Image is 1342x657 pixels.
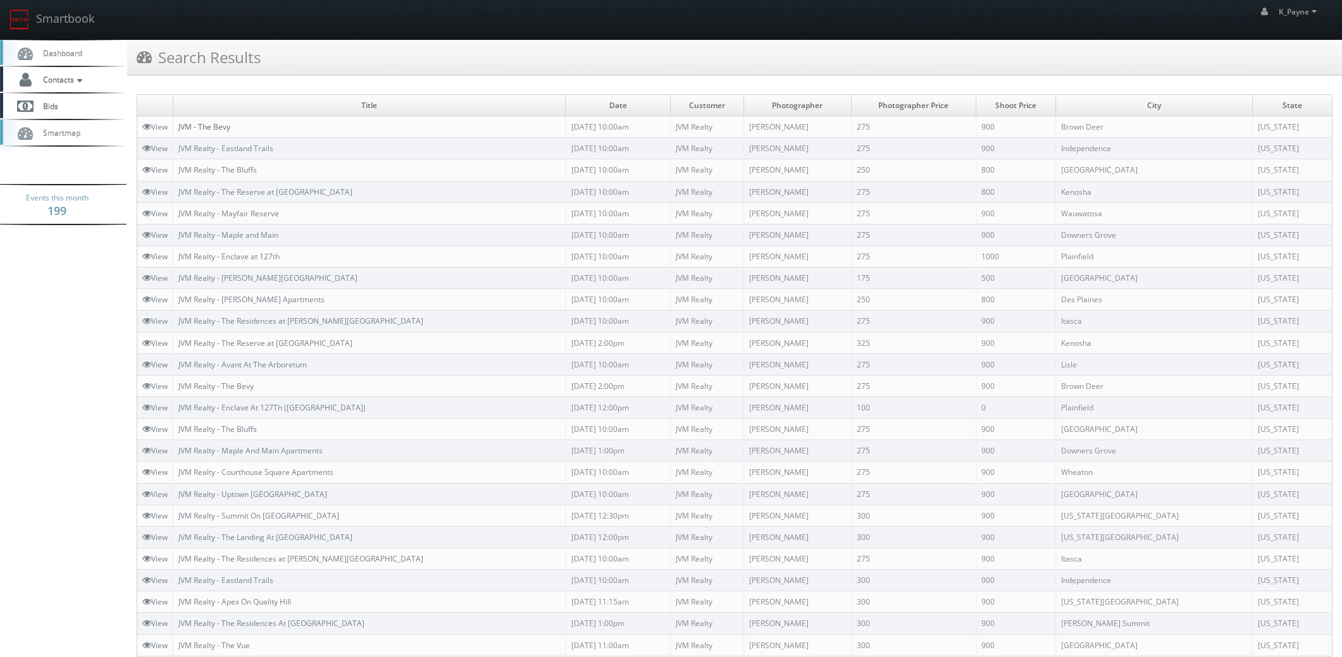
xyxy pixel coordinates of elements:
[178,510,339,521] a: JVM Realty - Summit On [GEOGRAPHIC_DATA]
[743,396,851,418] td: [PERSON_NAME]
[142,316,168,326] a: View
[671,505,743,526] td: JVM Realty
[566,375,671,396] td: [DATE] 2:00pm
[1253,483,1332,505] td: [US_STATE]
[743,95,851,116] td: Photographer
[178,164,257,175] a: JVM Realty - The Bluffs
[671,224,743,245] td: JVM Realty
[178,143,273,154] a: JVM Realty - Eastland Trails
[1253,332,1332,353] td: [US_STATE]
[178,424,257,434] a: JVM Realty - The Bluffs
[178,338,352,348] a: JVM Realty - The Reserve at [GEOGRAPHIC_DATA]
[851,483,976,505] td: 275
[851,375,976,396] td: 275
[743,245,851,267] td: [PERSON_NAME]
[566,267,671,289] td: [DATE] 10:00am
[851,159,976,181] td: 250
[851,95,976,116] td: Photographer Price
[851,202,976,224] td: 275
[178,187,352,197] a: JVM Realty - The Reserve at [GEOGRAPHIC_DATA]
[1055,181,1253,202] td: Kenosha
[976,440,1055,462] td: 900
[976,526,1055,548] td: 900
[743,353,851,375] td: [PERSON_NAME]
[566,526,671,548] td: [DATE] 12:00pm
[671,634,743,656] td: JVM Realty
[1253,224,1332,245] td: [US_STATE]
[671,440,743,462] td: JVM Realty
[1055,245,1253,267] td: Plainfield
[1055,613,1253,634] td: [PERSON_NAME] Summit
[178,402,366,413] a: JVM Realty - Enclave At 127Th ([GEOGRAPHIC_DATA])
[566,462,671,483] td: [DATE] 10:00am
[743,375,851,396] td: [PERSON_NAME]
[976,570,1055,591] td: 900
[142,251,168,262] a: View
[1253,570,1332,591] td: [US_STATE]
[743,462,851,483] td: [PERSON_NAME]
[142,618,168,629] a: View
[1253,591,1332,613] td: [US_STATE]
[976,353,1055,375] td: 900
[743,202,851,224] td: [PERSON_NAME]
[1253,634,1332,656] td: [US_STATE]
[1253,159,1332,181] td: [US_STATE]
[851,548,976,569] td: 275
[1253,353,1332,375] td: [US_STATE]
[566,634,671,656] td: [DATE] 11:00am
[743,440,851,462] td: [PERSON_NAME]
[566,570,671,591] td: [DATE] 10:00am
[976,138,1055,159] td: 900
[743,267,851,289] td: [PERSON_NAME]
[1055,332,1253,353] td: Kenosha
[178,359,307,370] a: JVM Realty - Avant At The Arboretum
[1253,375,1332,396] td: [US_STATE]
[671,353,743,375] td: JVM Realty
[671,548,743,569] td: JVM Realty
[1253,95,1332,116] td: State
[976,224,1055,245] td: 900
[142,640,168,651] a: View
[1253,267,1332,289] td: [US_STATE]
[671,181,743,202] td: JVM Realty
[1055,138,1253,159] td: Independence
[1055,483,1253,505] td: [GEOGRAPHIC_DATA]
[1055,462,1253,483] td: Wheaton
[851,224,976,245] td: 275
[851,526,976,548] td: 300
[178,596,291,607] a: JVM Realty - Apex On Quality Hill
[743,116,851,138] td: [PERSON_NAME]
[142,230,168,240] a: View
[173,95,566,116] td: Title
[976,548,1055,569] td: 900
[976,634,1055,656] td: 900
[566,483,671,505] td: [DATE] 10:00am
[743,310,851,332] td: [PERSON_NAME]
[1055,95,1253,116] td: City
[671,419,743,440] td: JVM Realty
[178,381,254,391] a: JVM Realty - The Bevy
[1253,289,1332,310] td: [US_STATE]
[178,208,279,219] a: JVM Realty - Mayfair Reserve
[142,187,168,197] a: View
[142,338,168,348] a: View
[851,634,976,656] td: 300
[142,510,168,521] a: View
[142,164,168,175] a: View
[976,245,1055,267] td: 1000
[566,138,671,159] td: [DATE] 10:00am
[1253,419,1332,440] td: [US_STATE]
[1055,419,1253,440] td: [GEOGRAPHIC_DATA]
[976,332,1055,353] td: 900
[851,310,976,332] td: 275
[743,548,851,569] td: [PERSON_NAME]
[142,489,168,500] a: View
[142,424,168,434] a: View
[1253,245,1332,267] td: [US_STATE]
[1055,440,1253,462] td: Downers Grove
[743,181,851,202] td: [PERSON_NAME]
[566,332,671,353] td: [DATE] 2:00pm
[1055,505,1253,526] td: [US_STATE][GEOGRAPHIC_DATA]
[566,419,671,440] td: [DATE] 10:00am
[566,202,671,224] td: [DATE] 10:00am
